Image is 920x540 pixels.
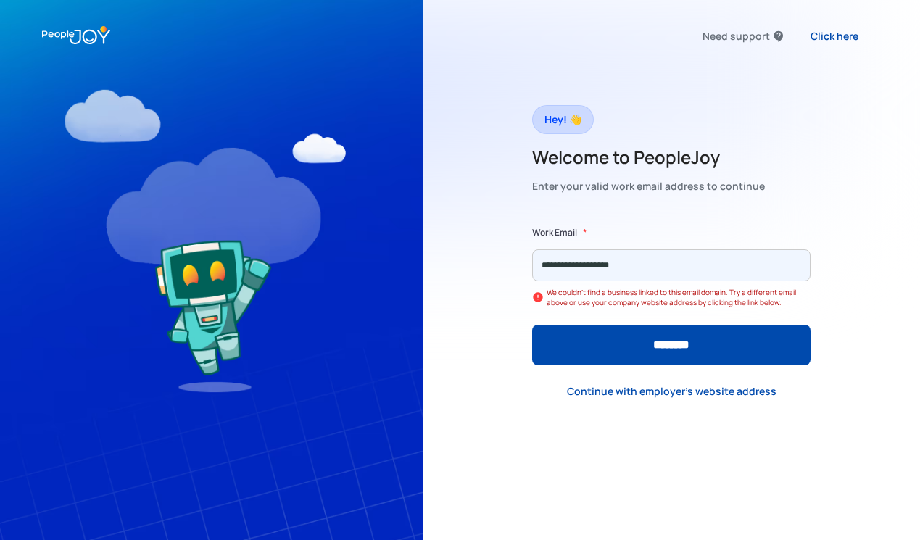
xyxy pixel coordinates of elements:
form: Form [532,225,811,365]
a: Click here [799,22,870,51]
div: We couldn't find a business linked to this email domain. Try a different email above or use your ... [547,287,811,307]
div: Hey! 👋 [544,109,581,130]
div: Need support [703,26,770,46]
div: Click here [811,29,858,43]
div: Enter your valid work email address to continue [532,176,765,196]
label: Work Email [532,225,577,240]
h2: Welcome to PeopleJoy [532,146,765,169]
div: Continue with employer's website address [567,384,776,399]
a: Continue with employer's website address [555,376,788,406]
